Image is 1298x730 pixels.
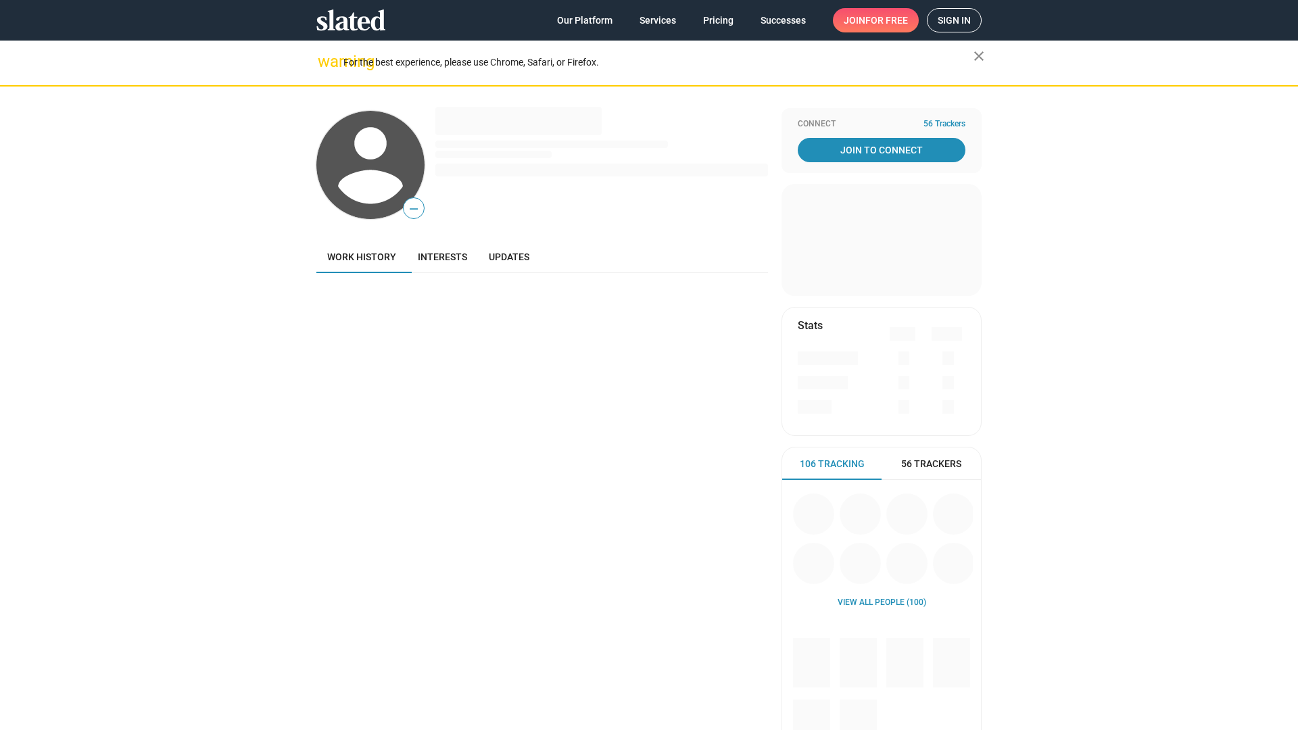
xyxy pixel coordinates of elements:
[798,138,965,162] a: Join To Connect
[557,8,612,32] span: Our Platform
[761,8,806,32] span: Successes
[901,458,961,470] span: 56 Trackers
[844,8,908,32] span: Join
[798,119,965,130] div: Connect
[343,53,973,72] div: For the best experience, please use Chrome, Safari, or Firefox.
[546,8,623,32] a: Our Platform
[923,119,965,130] span: 56 Trackers
[629,8,687,32] a: Services
[938,9,971,32] span: Sign in
[489,251,529,262] span: Updates
[692,8,744,32] a: Pricing
[927,8,982,32] a: Sign in
[327,251,396,262] span: Work history
[865,8,908,32] span: for free
[404,200,424,218] span: —
[478,241,540,273] a: Updates
[833,8,919,32] a: Joinfor free
[800,458,865,470] span: 106 Tracking
[838,598,926,608] a: View all People (100)
[800,138,963,162] span: Join To Connect
[418,251,467,262] span: Interests
[640,8,676,32] span: Services
[703,8,734,32] span: Pricing
[318,53,334,70] mat-icon: warning
[971,48,987,64] mat-icon: close
[316,241,407,273] a: Work history
[750,8,817,32] a: Successes
[798,318,823,333] mat-card-title: Stats
[407,241,478,273] a: Interests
